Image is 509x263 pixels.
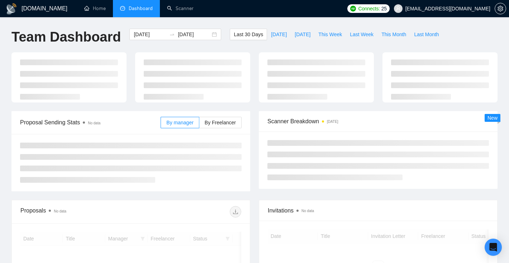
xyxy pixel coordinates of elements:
[230,29,267,40] button: Last 30 Days
[268,206,489,215] span: Invitations
[381,30,406,38] span: This Month
[178,30,210,38] input: End date
[167,5,194,11] a: searchScanner
[487,115,498,121] span: New
[410,29,443,40] button: Last Month
[169,32,175,37] span: to
[271,30,287,38] span: [DATE]
[120,6,125,11] span: dashboard
[205,120,236,125] span: By Freelancer
[346,29,377,40] button: Last Week
[166,120,193,125] span: By manager
[291,29,314,40] button: [DATE]
[84,5,106,11] a: homeHome
[350,6,356,11] img: upwork-logo.png
[301,209,314,213] span: No data
[88,121,100,125] span: No data
[11,29,121,46] h1: Team Dashboard
[129,5,153,11] span: Dashboard
[495,3,506,14] button: setting
[314,29,346,40] button: This Week
[414,30,439,38] span: Last Month
[295,30,310,38] span: [DATE]
[169,32,175,37] span: swap-right
[20,206,131,217] div: Proposals
[381,5,387,13] span: 25
[20,118,161,127] span: Proposal Sending Stats
[234,30,263,38] span: Last 30 Days
[377,29,410,40] button: This Month
[327,120,338,124] time: [DATE]
[485,239,502,256] div: Open Intercom Messenger
[396,6,401,11] span: user
[495,6,506,11] span: setting
[358,5,380,13] span: Connects:
[54,209,66,213] span: No data
[267,29,291,40] button: [DATE]
[318,30,342,38] span: This Week
[495,6,506,11] a: setting
[6,3,17,15] img: logo
[134,30,166,38] input: Start date
[350,30,374,38] span: Last Week
[267,117,489,126] span: Scanner Breakdown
